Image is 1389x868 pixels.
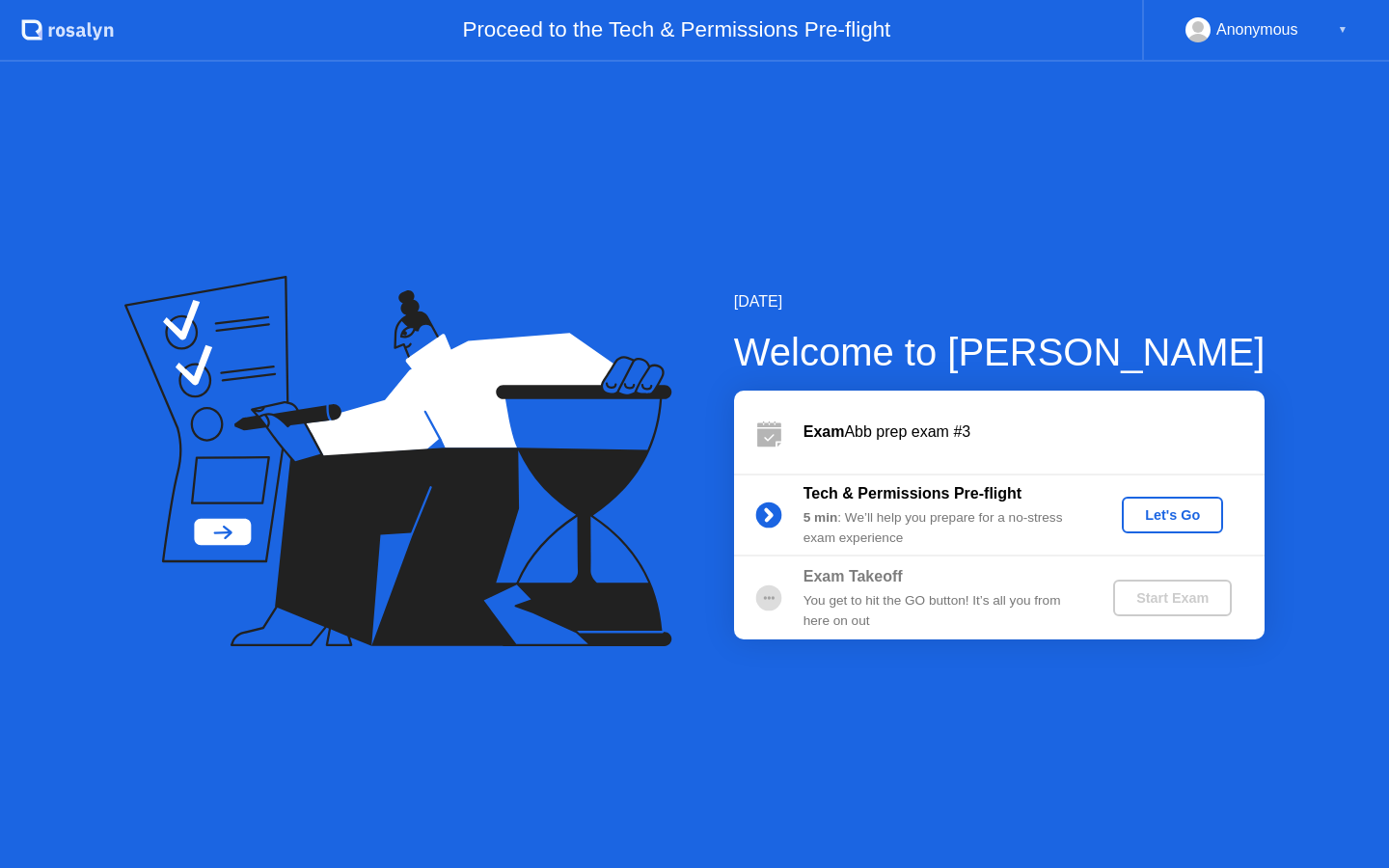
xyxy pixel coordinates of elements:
div: ▼ [1338,17,1348,42]
b: Exam [803,423,845,440]
div: [DATE] [734,290,1266,313]
div: You get to hit the GO button! It’s all you from here on out [803,591,1081,631]
div: Start Exam [1121,590,1224,606]
div: Abb prep exam #3 [803,420,1265,444]
b: 5 min [803,510,838,525]
div: Anonymous [1216,17,1298,42]
b: Tech & Permissions Pre-flight [803,485,1021,502]
button: Start Exam [1113,580,1232,616]
div: : We’ll help you prepare for a no-stress exam experience [803,508,1081,548]
div: Welcome to [PERSON_NAME] [734,323,1266,381]
b: Exam Takeoff [803,568,903,584]
div: Let's Go [1130,507,1215,523]
button: Let's Go [1122,497,1223,533]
